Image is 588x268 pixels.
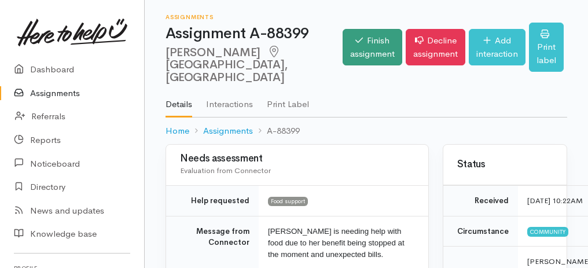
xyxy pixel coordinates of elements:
td: Received [443,186,518,216]
a: Assignments [203,124,253,138]
a: Details [166,84,192,118]
span: [PERSON_NAME] is needing help with food due to her benefit being stopped at the moment and unexpe... [268,227,405,259]
h3: Needs assessment [180,153,414,164]
li: A-88399 [253,124,300,138]
h6: Assignments [166,14,343,20]
td: Circumstance [443,216,518,247]
nav: breadcrumb [166,118,567,145]
a: Interactions [206,84,253,116]
span: Evaluation from Connector [180,166,271,175]
a: Print Label [267,84,309,116]
td: Help requested [166,186,259,216]
a: Print label [529,23,564,72]
a: Decline assignment [406,29,465,65]
a: Home [166,124,189,138]
span: Food support [268,197,308,206]
a: Add interaction [469,29,525,65]
span: [GEOGRAPHIC_DATA], [GEOGRAPHIC_DATA] [166,45,288,85]
h3: Status [457,159,553,170]
h1: Assignment A-88399 [166,25,343,42]
a: Finish assignment [343,29,402,65]
span: Community [527,227,568,236]
time: [DATE] 10:22AM [527,196,583,205]
h2: [PERSON_NAME] [166,46,343,85]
